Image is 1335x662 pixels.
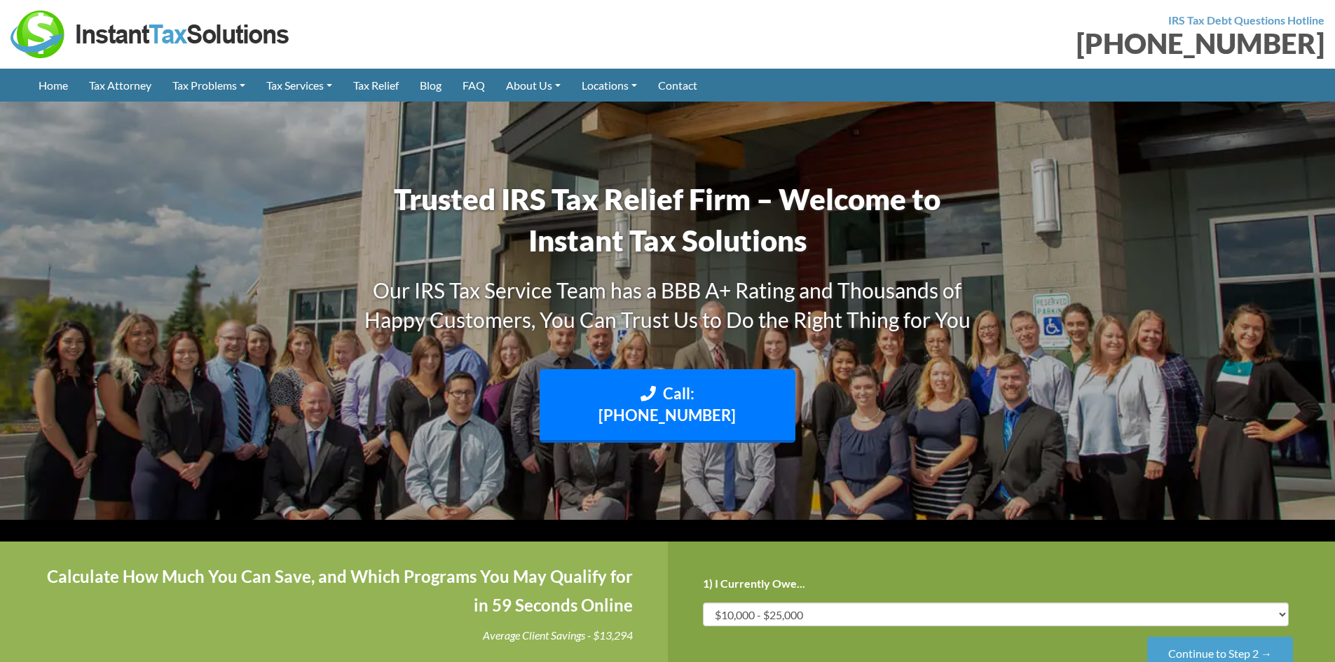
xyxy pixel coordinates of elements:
[495,69,571,102] a: About Us
[256,69,343,102] a: Tax Services
[648,69,708,102] a: Contact
[11,26,291,39] a: Instant Tax Solutions Logo
[540,369,796,443] a: Call: [PHONE_NUMBER]
[162,69,256,102] a: Tax Problems
[345,275,990,334] h3: Our IRS Tax Service Team has a BBB A+ Rating and Thousands of Happy Customers, You Can Trust Us t...
[409,69,452,102] a: Blog
[78,69,162,102] a: Tax Attorney
[28,69,78,102] a: Home
[345,179,990,261] h1: Trusted IRS Tax Relief Firm – Welcome to Instant Tax Solutions
[483,628,633,642] i: Average Client Savings - $13,294
[452,69,495,102] a: FAQ
[343,69,409,102] a: Tax Relief
[11,11,291,58] img: Instant Tax Solutions Logo
[678,29,1325,57] div: [PHONE_NUMBER]
[35,563,633,620] h4: Calculate How Much You Can Save, and Which Programs You May Qualify for in 59 Seconds Online
[571,69,648,102] a: Locations
[703,577,805,591] label: 1) I Currently Owe...
[1168,13,1324,27] strong: IRS Tax Debt Questions Hotline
